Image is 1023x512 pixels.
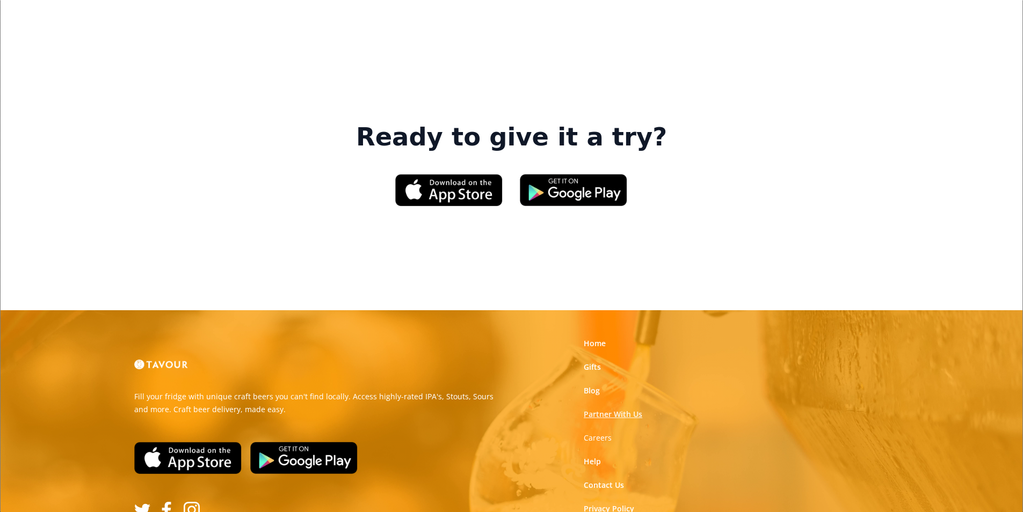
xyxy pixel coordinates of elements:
strong: Careers [584,433,612,443]
a: Contact Us [584,480,624,491]
p: Fill your fridge with unique craft beers you can't find locally. Access highly-rated IPA's, Stout... [134,390,504,416]
a: Gifts [584,362,601,372]
a: Blog [584,385,600,396]
a: Home [584,338,606,349]
strong: Ready to give it a try? [356,122,667,152]
a: Careers [584,433,612,443]
a: Help [584,456,601,467]
a: Partner With Us [584,409,642,420]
